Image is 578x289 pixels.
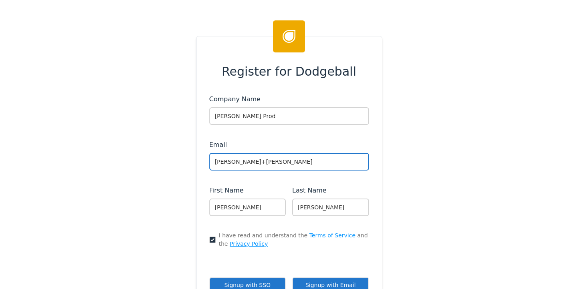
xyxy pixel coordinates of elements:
a: Terms of Service [309,232,355,239]
span: I have read and understand the and the [219,231,369,248]
span: First Name [209,187,244,194]
input: Enter your last name [292,199,369,216]
span: Last Name [292,187,327,194]
span: Email [209,141,227,149]
a: Privacy Policy [230,241,268,247]
input: Enter your work email address [209,153,369,171]
input: Enter your company name [209,107,369,125]
span: Company Name [209,95,261,103]
span: Register for Dodgeball [222,62,356,80]
input: Enter your first name [209,199,286,216]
